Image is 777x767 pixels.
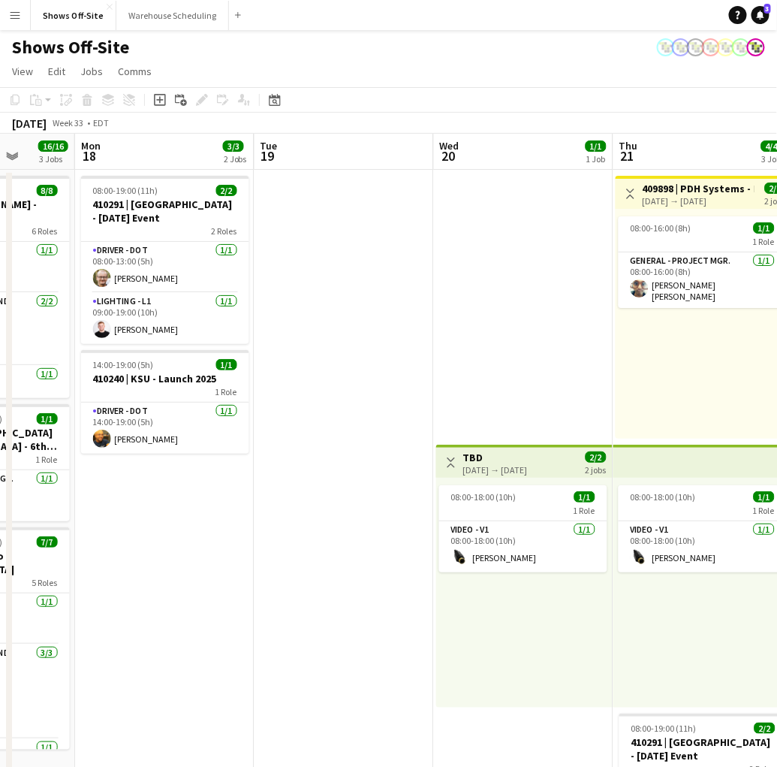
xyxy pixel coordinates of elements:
span: 3 [764,4,771,14]
span: View [12,65,33,78]
app-user-avatar: Labor Coordinator [747,38,765,56]
a: View [6,62,39,81]
app-user-avatar: Labor Coordinator [702,38,720,56]
app-user-avatar: Labor Coordinator [732,38,750,56]
app-user-avatar: Labor Coordinator [717,38,735,56]
div: [DATE] [12,116,47,131]
span: Comms [118,65,152,78]
span: Edit [48,65,65,78]
button: Shows Off-Site [31,1,116,30]
app-user-avatar: Labor Coordinator [657,38,675,56]
a: Edit [42,62,71,81]
app-user-avatar: Labor Coordinator [672,38,690,56]
a: 3 [751,6,769,24]
div: EDT [93,117,109,128]
a: Comms [112,62,158,81]
app-user-avatar: Labor Coordinator [687,38,705,56]
a: Jobs [74,62,109,81]
h1: Shows Off-Site [12,36,129,59]
button: Warehouse Scheduling [116,1,229,30]
span: Jobs [80,65,103,78]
